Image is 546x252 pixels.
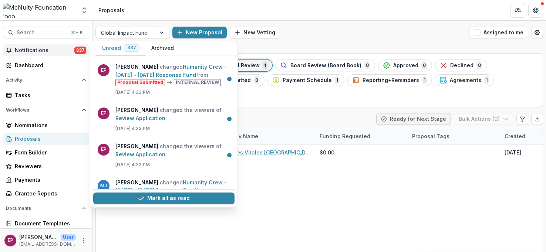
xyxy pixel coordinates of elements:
[315,132,375,140] div: Funding Requested
[408,132,454,140] div: Proposal Tags
[3,104,89,116] button: Open Workflows
[3,133,89,145] a: Proposals
[15,219,83,227] div: Document Templates
[227,149,311,156] a: Voces Vitales [GEOGRAPHIC_DATA]
[408,128,500,144] div: Proposal Tags
[223,132,263,140] div: Entity Name
[500,132,530,140] div: Created
[15,47,74,54] span: Notifications
[204,59,272,71] button: Internal Review1
[115,63,230,86] p: changed from
[263,61,267,69] span: 1
[93,193,235,204] button: Mark all as read
[219,62,260,69] span: Internal Review
[531,27,543,38] button: Open table manager
[115,151,165,157] a: Review Application
[79,236,88,245] button: More
[516,113,528,125] button: Edit table settings
[476,61,482,69] span: 0
[6,108,79,113] span: Workflows
[15,91,83,99] div: Tasks
[315,128,408,144] div: Funding Requested
[376,113,451,125] button: Ready for Next Stage
[3,74,89,86] button: Open Activity
[378,59,432,71] button: Approved0
[223,128,315,144] div: Entity Name
[230,27,280,38] button: New Vetting
[469,27,528,38] button: Assigned to me
[450,62,473,69] span: Declined
[528,3,543,18] button: Get Help
[96,41,145,55] button: Unread
[363,77,419,84] span: Reporting+Reminders
[79,3,90,18] button: Open entity switcher
[15,149,83,156] div: Form Builder
[3,3,76,18] img: McNulty Foundation logo
[19,233,58,241] p: [PERSON_NAME]
[6,78,79,83] span: Activity
[267,74,344,86] button: Payment Schedule1
[115,106,230,122] p: changed the viewers of
[435,74,494,86] button: Agreements1
[3,146,89,159] a: Form Builder
[15,135,83,143] div: Proposals
[98,6,124,14] div: Proposals
[283,77,332,84] span: Payment Schedule
[6,206,79,211] span: Documents
[8,238,13,243] div: Esther Park
[3,217,89,229] a: Document Templates
[364,61,370,69] span: 0
[3,59,89,71] a: Dashboard
[127,45,136,50] span: 337
[115,178,230,202] p: changed from
[115,115,165,121] a: Review Application
[335,76,340,84] span: 1
[3,174,89,186] a: Payments
[145,41,180,55] button: Archived
[531,113,543,125] button: Export table data
[254,76,260,84] span: 0
[95,5,127,16] nav: breadcrumb
[290,62,361,69] span: Board Review (Board Book)
[115,142,230,159] p: changed the viewers of
[15,61,83,69] div: Dashboard
[115,64,227,78] a: Humanity Crew - [DATE] - [DATE] Response Fund
[484,76,489,84] span: 1
[3,89,89,101] a: Tasks
[15,190,83,197] div: Grantee Reports
[450,77,481,84] span: Agreements
[61,234,76,241] p: User
[275,59,375,71] button: Board Review (Board Book)0
[74,47,86,54] span: 337
[3,27,89,38] button: Search...
[3,44,89,56] button: Notifications337
[393,62,418,69] span: Approved
[422,76,427,84] span: 1
[15,162,83,170] div: Reviewers
[454,113,513,125] button: Bulk Actions (0)
[115,179,227,194] a: Humanity Crew - [DATE] - [DATE] Response Fund
[3,119,89,131] a: Nominations
[320,149,334,156] span: $0.00
[505,149,521,156] div: [DATE]
[435,59,487,71] button: Declined0
[3,202,89,214] button: Open Documents
[19,241,76,248] p: [EMAIL_ADDRESS][DOMAIN_NAME]
[3,160,89,172] a: Reviewers
[17,30,67,36] span: Search...
[421,61,427,69] span: 0
[15,176,83,184] div: Payments
[510,3,525,18] button: Partners
[3,187,89,200] a: Grantee Reports
[347,74,432,86] button: Reporting+Reminders1
[172,27,227,38] button: New Proposal
[15,121,83,129] div: Nominations
[70,28,84,37] div: ⌘ + K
